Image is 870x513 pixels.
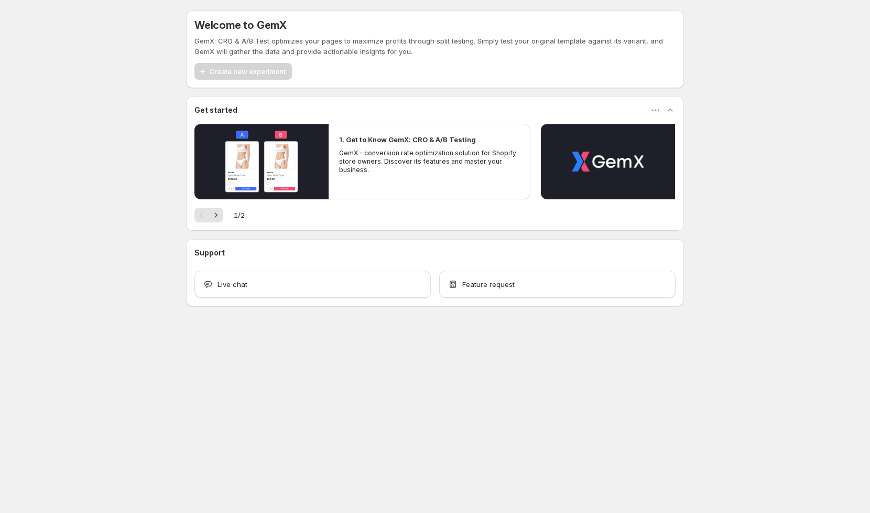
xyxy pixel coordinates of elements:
h2: 1. Get to Know GemX: CRO & A/B Testing [339,134,476,145]
p: GemX - conversion rate optimization solution for Shopify store owners. Discover its features and ... [339,149,519,174]
span: Live chat [217,279,247,290]
span: 1 / 2 [234,210,245,220]
nav: Pagination [194,208,223,222]
h3: Get started [194,105,237,115]
h3: Support [194,248,225,258]
span: Feature request [462,279,515,290]
p: GemX: CRO & A/B Test optimizes your pages to maximize profits through split testing. Simply test ... [194,36,676,57]
h5: Welcome to GemX [194,19,287,31]
button: Play video [194,124,329,199]
button: Next [209,208,223,222]
button: Play video [541,124,675,199]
